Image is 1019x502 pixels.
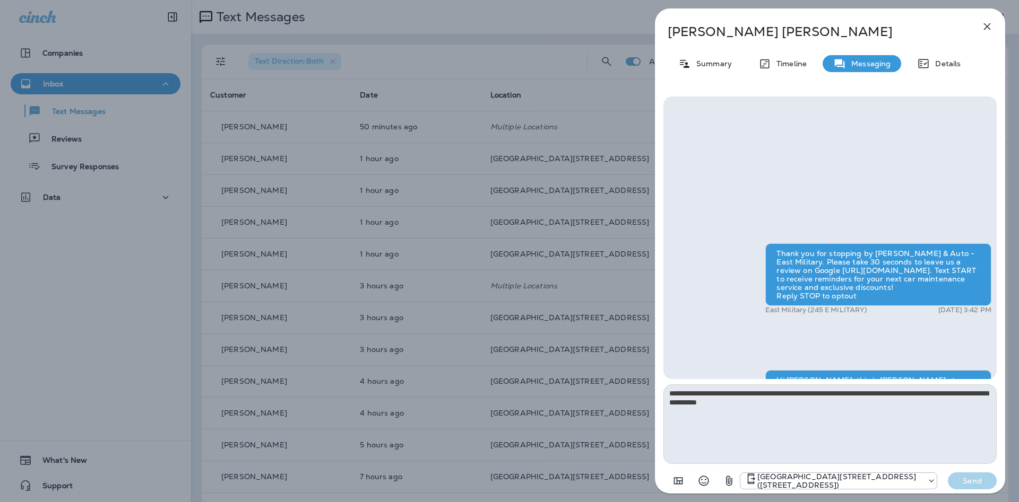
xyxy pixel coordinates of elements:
[691,59,732,68] p: Summary
[771,59,807,68] p: Timeline
[744,375,749,384] span: Sent
[930,59,961,68] p: Details
[693,470,714,491] button: Select an emoji
[765,306,867,314] p: East Military (245 E MILITARY)
[938,306,991,314] p: [DATE] 3:42 PM
[765,243,991,306] div: Thank you for stopping by [PERSON_NAME] & Auto - East Military. Please take 30 seconds to leave u...
[740,472,937,489] div: +1 (402) 891-8464
[668,470,689,491] button: Add in a premade template
[846,59,891,68] p: Messaging
[765,370,991,416] div: Hi [PERSON_NAME], this is [PERSON_NAME] at [PERSON_NAME] Tire in [GEOGRAPHIC_DATA]. I got your qu...
[757,472,922,489] p: [GEOGRAPHIC_DATA][STREET_ADDRESS] ([STREET_ADDRESS])
[668,24,957,39] p: [PERSON_NAME] [PERSON_NAME]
